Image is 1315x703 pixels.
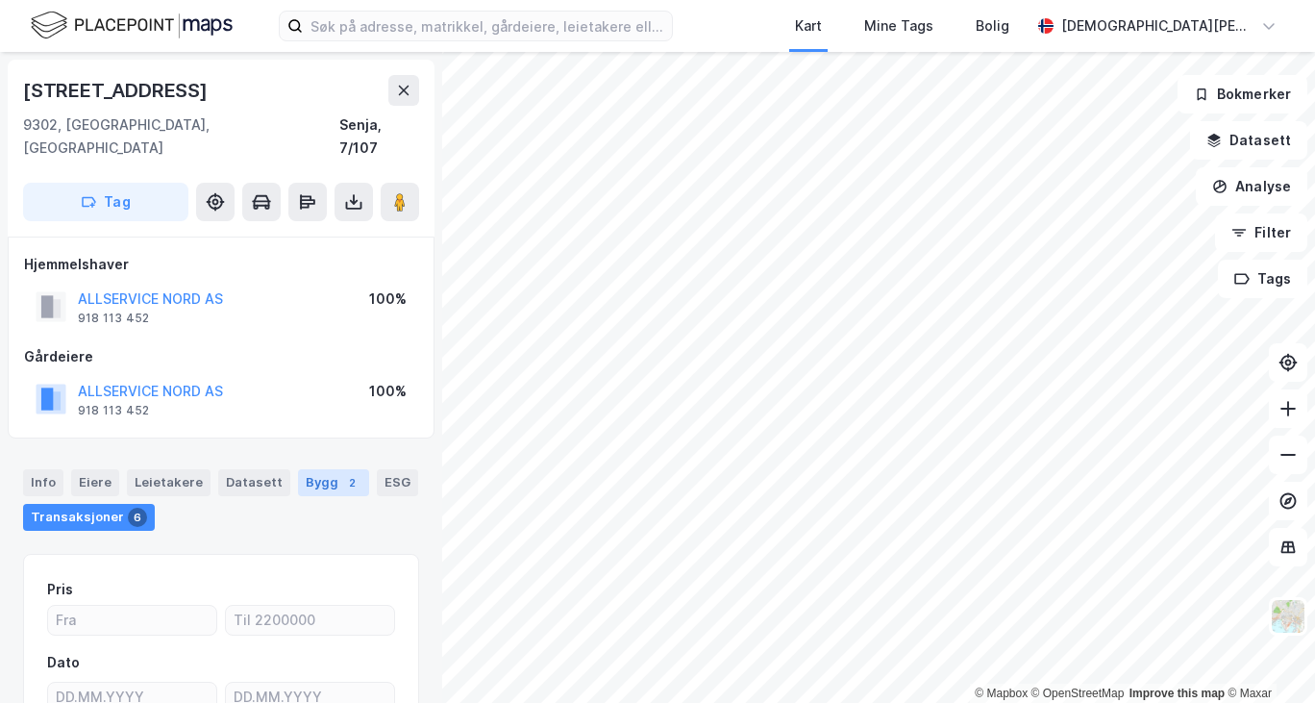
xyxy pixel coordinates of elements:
[23,113,339,160] div: 9302, [GEOGRAPHIC_DATA], [GEOGRAPHIC_DATA]
[23,469,63,496] div: Info
[1219,611,1315,703] div: Kontrollprogram for chat
[78,403,149,418] div: 918 113 452
[1270,598,1306,635] img: Z
[1061,14,1253,38] div: [DEMOGRAPHIC_DATA][PERSON_NAME]
[864,14,933,38] div: Mine Tags
[975,687,1028,700] a: Mapbox
[1215,213,1307,252] button: Filter
[1196,167,1307,206] button: Analyse
[31,9,233,42] img: logo.f888ab2527a4732fd821a326f86c7f29.svg
[128,508,147,527] div: 6
[298,469,369,496] div: Bygg
[1178,75,1307,113] button: Bokmerker
[303,12,672,40] input: Søk på adresse, matrikkel, gårdeiere, leietakere eller personer
[47,651,80,674] div: Dato
[1031,687,1125,700] a: OpenStreetMap
[47,578,73,601] div: Pris
[377,469,418,496] div: ESG
[1219,611,1315,703] iframe: Chat Widget
[127,469,211,496] div: Leietakere
[24,345,418,368] div: Gårdeiere
[48,606,216,635] input: Fra
[218,469,290,496] div: Datasett
[342,473,361,492] div: 2
[369,288,407,311] div: 100%
[23,75,211,106] div: [STREET_ADDRESS]
[23,183,188,221] button: Tag
[1218,260,1307,298] button: Tags
[78,311,149,326] div: 918 113 452
[976,14,1009,38] div: Bolig
[23,504,155,531] div: Transaksjoner
[71,469,119,496] div: Eiere
[795,14,822,38] div: Kart
[226,606,394,635] input: Til 2200000
[1129,687,1225,700] a: Improve this map
[369,380,407,403] div: 100%
[339,113,419,160] div: Senja, 7/107
[1190,121,1307,160] button: Datasett
[24,253,418,276] div: Hjemmelshaver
